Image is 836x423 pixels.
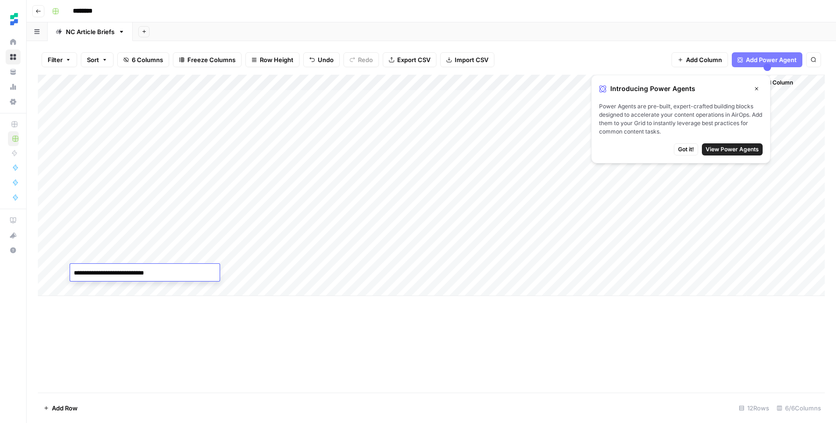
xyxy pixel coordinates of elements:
div: What's new? [6,228,20,242]
span: Row Height [260,55,293,64]
span: Add Power Agent [746,55,797,64]
button: View Power Agents [702,143,763,155]
button: Add Row [38,401,83,416]
img: Ten Speed Logo [6,11,22,28]
button: Add Column [748,77,797,89]
button: Export CSV [383,52,436,67]
span: Add Row [52,403,78,413]
div: 12 Rows [735,401,773,416]
a: Usage [6,79,21,94]
button: Undo [303,52,340,67]
a: Your Data [6,64,21,79]
button: Add Power Agent [732,52,802,67]
span: View Power Agents [706,145,759,154]
div: 6/6 Columns [773,401,825,416]
span: Add Column [686,55,722,64]
button: What's new? [6,228,21,243]
span: Redo [358,55,373,64]
span: Undo [318,55,334,64]
span: Freeze Columns [187,55,236,64]
span: Power Agents are pre-built, expert-crafted building blocks designed to accelerate your content op... [599,102,763,136]
button: Import CSV [440,52,494,67]
span: Add Column [760,78,793,87]
button: Freeze Columns [173,52,242,67]
span: Import CSV [455,55,488,64]
button: Got it! [674,143,698,155]
button: 6 Columns [117,52,169,67]
div: Introducing Power Agents [599,83,763,95]
button: Row Height [245,52,300,67]
a: AirOps Academy [6,213,21,228]
a: Browse [6,49,21,64]
button: Add Column [672,52,728,67]
button: Sort [81,52,114,67]
span: Filter [48,55,63,64]
div: NC Article Briefs [66,27,114,36]
span: Got it! [678,145,694,154]
button: Redo [343,52,379,67]
a: Settings [6,94,21,109]
span: Sort [87,55,99,64]
button: Workspace: Ten Speed [6,7,21,31]
span: 6 Columns [132,55,163,64]
span: Export CSV [397,55,430,64]
a: Home [6,35,21,49]
button: Help + Support [6,243,21,258]
button: Filter [42,52,77,67]
a: NC Article Briefs [48,22,133,41]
